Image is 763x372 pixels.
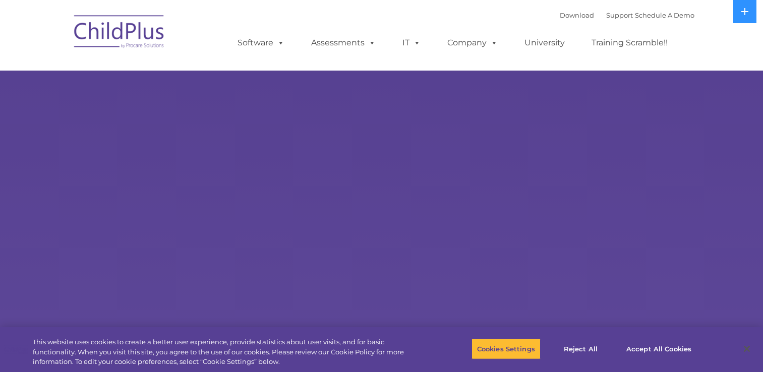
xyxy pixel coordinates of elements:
a: Assessments [301,33,386,53]
a: Software [227,33,295,53]
div: This website uses cookies to create a better user experience, provide statistics about user visit... [33,337,420,367]
button: Close [736,338,758,360]
a: Company [437,33,508,53]
button: Reject All [549,338,612,359]
button: Accept All Cookies [621,338,697,359]
font: | [560,11,694,19]
button: Cookies Settings [472,338,541,359]
a: IT [392,33,431,53]
img: ChildPlus by Procare Solutions [69,8,170,58]
a: Support [606,11,633,19]
a: University [514,33,575,53]
a: Training Scramble!! [581,33,678,53]
a: Download [560,11,594,19]
a: Schedule A Demo [635,11,694,19]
